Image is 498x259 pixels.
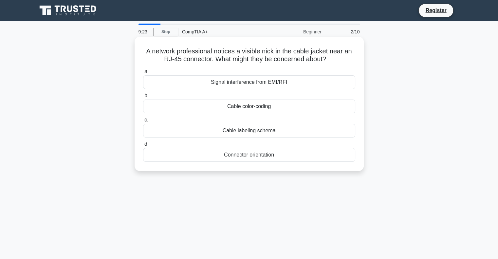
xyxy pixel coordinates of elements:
div: Beginner [268,25,325,38]
div: Signal interference from EMI/RFI [143,75,355,89]
div: Cable color-coding [143,100,355,113]
div: Cable labeling schema [143,124,355,138]
span: b. [144,93,149,98]
div: 2/10 [325,25,364,38]
div: 9:23 [135,25,154,38]
div: CompTIA A+ [178,25,268,38]
div: Connector orientation [143,148,355,162]
h5: A network professional notices a visible nick in the cable jacket near an RJ-45 connector. What m... [142,47,356,64]
a: Stop [154,28,178,36]
span: d. [144,141,149,147]
span: c. [144,117,148,122]
a: Register [421,6,450,14]
span: a. [144,68,149,74]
